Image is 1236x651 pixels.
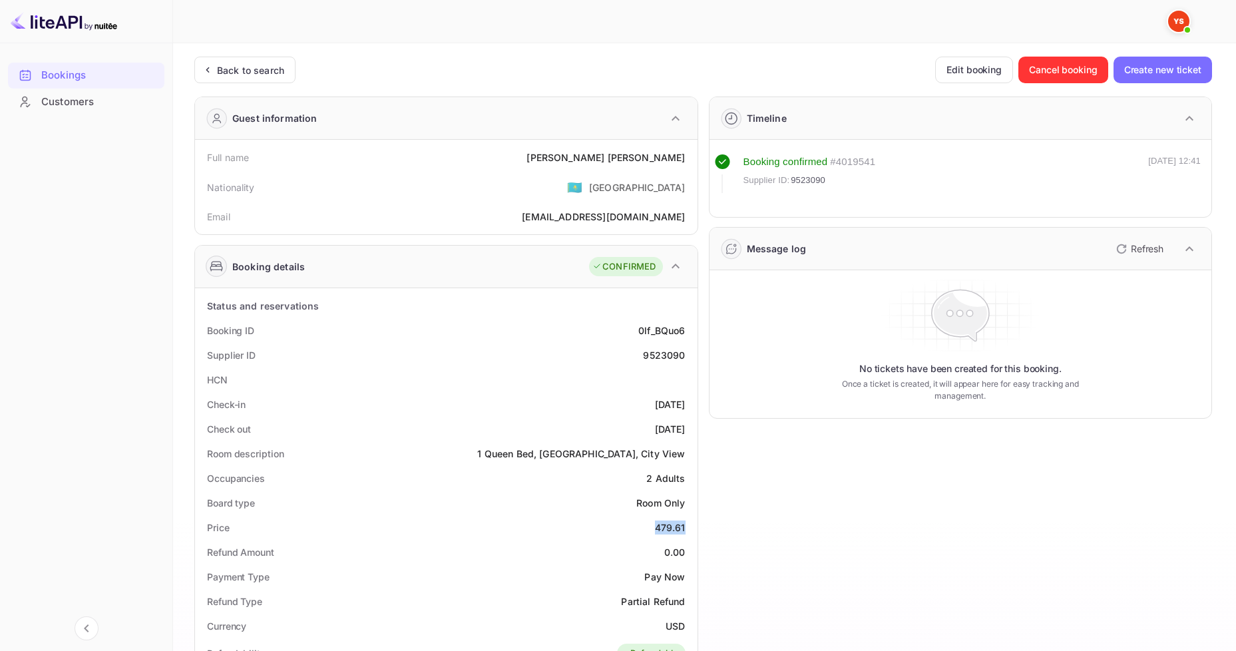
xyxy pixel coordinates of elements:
div: Occupancies [207,471,265,485]
div: 0lf_BQuo6 [638,324,685,337]
button: Refresh [1108,238,1169,260]
div: 9523090 [643,348,685,362]
div: Bookings [8,63,164,89]
a: Bookings [8,63,164,87]
div: Pay Now [644,570,685,584]
p: Once a ticket is created, it will appear here for easy tracking and management. [825,378,1096,402]
div: Full name [207,150,249,164]
div: Guest information [232,111,317,125]
div: Payment Type [207,570,270,584]
div: 479.61 [655,521,686,535]
div: USD [666,619,685,633]
div: Message log [747,242,807,256]
div: [DATE] [655,397,686,411]
div: Room description [207,447,284,461]
div: 1 Queen Bed, [GEOGRAPHIC_DATA], City View [477,447,685,461]
button: Edit booking [935,57,1013,83]
span: 9523090 [791,174,825,187]
p: No tickets have been created for this booking. [859,362,1062,375]
div: Timeline [747,111,787,125]
div: CONFIRMED [592,260,656,274]
div: [GEOGRAPHIC_DATA] [589,180,686,194]
div: 2 Adults [646,471,685,485]
div: Refund Amount [207,545,274,559]
div: Supplier ID [207,348,256,362]
div: Check-in [207,397,246,411]
img: Yandex Support [1168,11,1189,32]
div: Nationality [207,180,255,194]
span: United States [567,175,582,199]
div: [DATE] [655,422,686,436]
button: Create new ticket [1114,57,1212,83]
p: Refresh [1131,242,1163,256]
img: LiteAPI logo [11,11,117,32]
div: Email [207,210,230,224]
div: [DATE] 12:41 [1148,154,1201,193]
span: Supplier ID: [743,174,790,187]
div: Board type [207,496,255,510]
div: Currency [207,619,246,633]
div: Back to search [217,63,284,77]
div: [PERSON_NAME] [PERSON_NAME] [526,150,685,164]
div: Customers [41,95,158,110]
div: Booking details [232,260,305,274]
div: Status and reservations [207,299,319,313]
div: Room Only [636,496,685,510]
div: Booking confirmed [743,154,828,170]
div: Partial Refund [621,594,685,608]
div: HCN [207,373,228,387]
div: Price [207,521,230,535]
div: Customers [8,89,164,115]
div: Refund Type [207,594,262,608]
button: Cancel booking [1018,57,1108,83]
div: Check out [207,422,251,436]
div: Bookings [41,68,158,83]
button: Collapse navigation [75,616,99,640]
div: [EMAIL_ADDRESS][DOMAIN_NAME] [522,210,685,224]
a: Customers [8,89,164,114]
div: # 4019541 [830,154,875,170]
div: Booking ID [207,324,254,337]
div: 0.00 [664,545,686,559]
